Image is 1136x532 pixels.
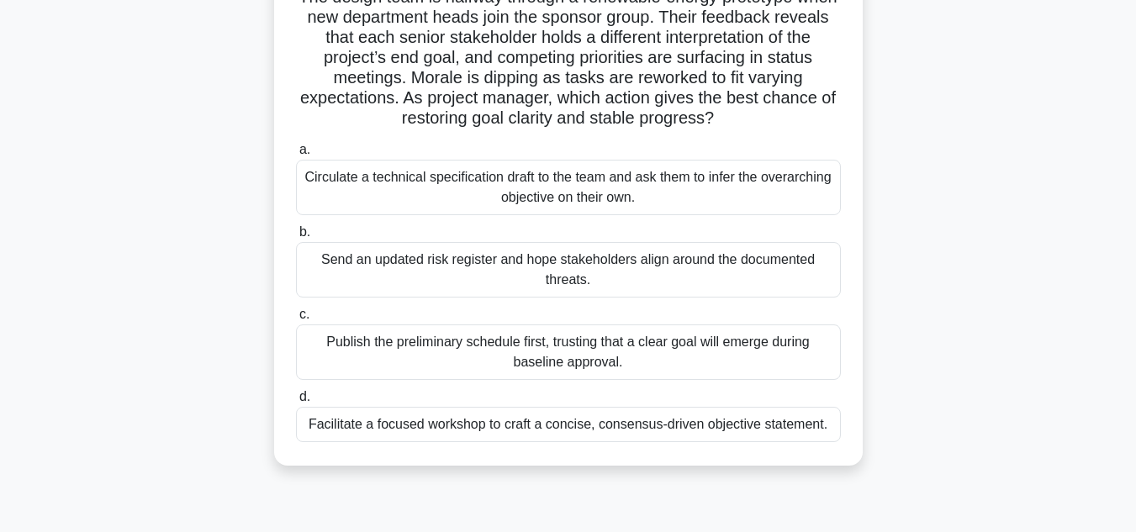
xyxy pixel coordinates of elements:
[296,324,841,380] div: Publish the preliminary schedule first, trusting that a clear goal will emerge during baseline ap...
[299,142,310,156] span: a.
[296,407,841,442] div: Facilitate a focused workshop to craft a concise, consensus-driven objective statement.
[299,389,310,403] span: d.
[299,307,309,321] span: c.
[299,224,310,239] span: b.
[296,242,841,298] div: Send an updated risk register and hope stakeholders align around the documented threats.
[296,160,841,215] div: Circulate a technical specification draft to the team and ask them to infer the overarching objec...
